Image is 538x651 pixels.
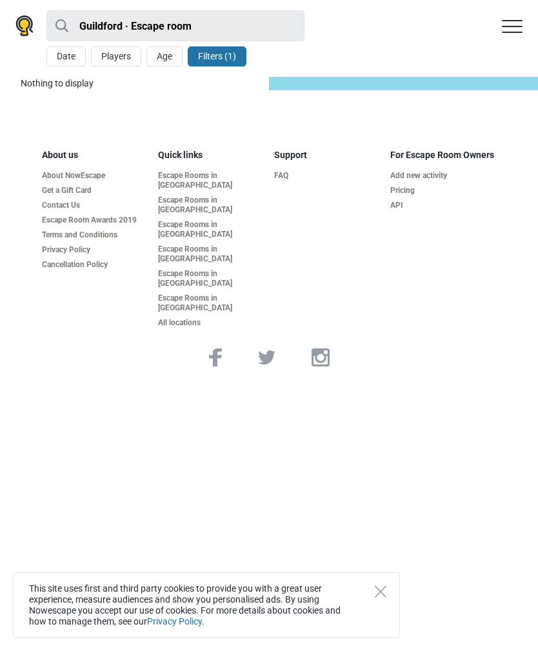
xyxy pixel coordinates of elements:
[13,572,400,638] div: This site uses first and third party cookies to provide you with a great user experience, measure...
[42,230,148,240] a: Terms and Conditions
[91,46,141,66] button: Players
[158,245,264,264] a: Escape Rooms in [GEOGRAPHIC_DATA]
[158,318,264,328] a: All locations
[147,616,202,626] a: Privacy Policy
[42,150,148,161] h5: About us
[390,186,496,195] a: Pricing
[42,186,148,195] a: Get a Gift Card
[158,150,264,161] h5: Quick links
[42,260,148,270] a: Cancellation Policy
[158,195,264,215] a: Escape Rooms in [GEOGRAPHIC_DATA]
[46,46,86,66] button: Date
[42,215,148,225] a: Escape Room Awards 2019
[274,171,380,181] a: FAQ
[42,201,148,210] a: Contact Us
[158,269,264,288] a: Escape Rooms in [GEOGRAPHIC_DATA]
[390,201,496,210] a: API
[21,77,259,90] div: Nothing to display
[158,294,264,313] a: Escape Rooms in [GEOGRAPHIC_DATA]
[158,171,264,190] a: Escape Rooms in [GEOGRAPHIC_DATA]
[42,245,148,255] a: Privacy Policy
[390,171,496,181] a: Add new activity
[42,171,148,181] a: About NowEscape
[15,15,34,36] img: Nowescape logo
[375,586,386,597] button: Close
[146,46,183,66] button: Age
[390,150,496,161] h5: For Escape Room Owners
[158,220,264,239] a: Escape Rooms in [GEOGRAPHIC_DATA]
[188,46,246,66] button: Filters (1)
[46,10,304,41] input: try “London”
[274,150,380,161] h5: Support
